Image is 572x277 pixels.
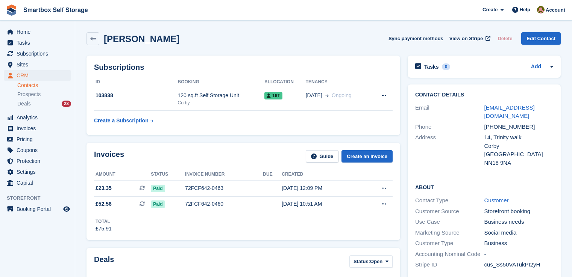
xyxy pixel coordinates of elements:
[7,194,75,202] span: Storefront
[94,255,114,269] h2: Deals
[94,76,178,88] th: ID
[185,184,263,192] div: 72FCF642-0463
[17,91,41,98] span: Prospects
[96,225,112,233] div: £75.91
[151,185,165,192] span: Paid
[415,239,484,248] div: Customer Type
[17,82,71,89] a: Contacts
[537,6,545,14] img: Alex Selenitsas
[4,112,71,123] a: menu
[104,34,179,44] h2: [PERSON_NAME]
[178,99,264,106] div: Corby
[151,200,165,208] span: Paid
[442,63,451,70] div: 0
[4,59,71,70] a: menu
[484,150,554,159] div: [GEOGRAPHIC_DATA]
[415,183,553,191] h2: About
[484,133,554,142] div: 14, Trinity walk
[449,35,483,42] span: View on Stripe
[185,200,263,208] div: 72FCF642-0460
[484,104,535,119] a: [EMAIL_ADDRESS][DOMAIN_NAME]
[17,100,31,107] span: Deals
[415,133,484,167] div: Address
[17,48,62,59] span: Subscriptions
[17,100,71,108] a: Deals 23
[17,38,62,48] span: Tasks
[484,239,554,248] div: Business
[17,204,62,214] span: Booking Portal
[17,59,62,70] span: Sites
[446,32,492,45] a: View on Stripe
[370,258,382,265] span: Open
[484,197,509,203] a: Customer
[282,184,361,192] div: [DATE] 12:09 PM
[521,32,561,45] a: Edit Contact
[306,76,370,88] th: Tenancy
[17,156,62,166] span: Protection
[341,150,393,163] a: Create an Invoice
[484,250,554,259] div: -
[349,255,393,268] button: Status: Open
[482,6,498,14] span: Create
[4,178,71,188] a: menu
[4,134,71,145] a: menu
[4,167,71,177] a: menu
[546,6,565,14] span: Account
[415,250,484,259] div: Accounting Nominal Code
[282,200,361,208] div: [DATE] 10:51 AM
[332,92,352,98] span: Ongoing
[17,134,62,145] span: Pricing
[484,142,554,151] div: Corby
[415,92,553,98] h2: Contact Details
[94,114,153,128] a: Create a Subscription
[264,92,282,99] span: 16T
[94,169,151,181] th: Amount
[4,27,71,37] a: menu
[94,92,178,99] div: 103838
[4,145,71,155] a: menu
[424,63,439,70] h2: Tasks
[415,229,484,237] div: Marketing Source
[354,258,370,265] span: Status:
[388,32,443,45] button: Sync payment methods
[495,32,515,45] button: Delete
[17,27,62,37] span: Home
[94,117,149,125] div: Create a Subscription
[4,48,71,59] a: menu
[178,92,264,99] div: 120 sq.ft Self Storage Unit
[4,70,71,81] a: menu
[4,123,71,134] a: menu
[94,150,124,163] h2: Invoices
[282,169,361,181] th: Created
[96,200,112,208] span: £52.56
[17,90,71,98] a: Prospects
[484,260,554,269] div: cus_Ss50VATukPI2yH
[484,229,554,237] div: Social media
[62,101,71,107] div: 23
[484,123,554,131] div: [PHONE_NUMBER]
[531,63,541,71] a: Add
[415,196,484,205] div: Contact Type
[415,104,484,120] div: Email
[4,156,71,166] a: menu
[17,178,62,188] span: Capital
[17,167,62,177] span: Settings
[17,112,62,123] span: Analytics
[306,150,339,163] a: Guide
[62,205,71,214] a: Preview store
[415,207,484,216] div: Customer Source
[415,260,484,269] div: Stripe ID
[415,218,484,226] div: Use Case
[520,6,530,14] span: Help
[17,145,62,155] span: Coupons
[4,38,71,48] a: menu
[264,76,306,88] th: Allocation
[17,123,62,134] span: Invoices
[17,70,62,81] span: CRM
[185,169,263,181] th: Invoice number
[484,159,554,167] div: NN18 9NA
[306,92,322,99] span: [DATE]
[96,184,112,192] span: £23.35
[484,218,554,226] div: Business needs
[484,207,554,216] div: Storefront booking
